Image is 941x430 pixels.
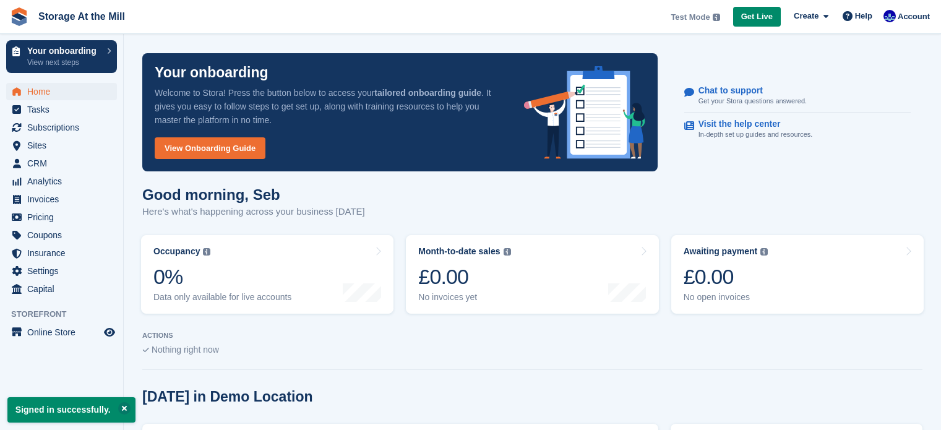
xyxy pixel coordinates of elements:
span: Online Store [27,324,101,341]
img: onboarding-info-6c161a55d2c0e0a8cae90662b2fe09162a5109e8cc188191df67fb4f79e88e88.svg [524,66,645,159]
p: ACTIONS [142,332,922,340]
span: Coupons [27,226,101,244]
img: icon-info-grey-7440780725fd019a000dd9b08b2336e03edf1995a4989e88bcd33f0948082b44.svg [760,248,768,256]
p: Visit the help center [698,119,803,129]
a: Preview store [102,325,117,340]
span: Subscriptions [27,119,101,136]
a: menu [6,83,117,100]
div: Awaiting payment [684,246,758,257]
a: menu [6,191,117,208]
img: stora-icon-8386f47178a22dfd0bd8f6a31ec36ba5ce8667c1dd55bd0f319d3a0aa187defe.svg [10,7,28,26]
div: Occupancy [153,246,200,257]
span: Storefront [11,308,123,320]
div: Data only available for live accounts [153,292,291,303]
span: Nothing right now [152,345,219,355]
span: Help [855,10,872,22]
a: menu [6,226,117,244]
p: Signed in successfully. [7,397,135,423]
span: Get Live [741,11,773,23]
img: blank_slate_check_icon-ba018cac091ee9be17c0a81a6c232d5eb81de652e7a59be601be346b1b6ddf79.svg [142,348,149,353]
a: Your onboarding View next steps [6,40,117,73]
a: Awaiting payment £0.00 No open invoices [671,235,924,314]
img: Seb Santiago [883,10,896,22]
span: Capital [27,280,101,298]
h1: Good morning, Seb [142,186,365,203]
img: icon-info-grey-7440780725fd019a000dd9b08b2336e03edf1995a4989e88bcd33f0948082b44.svg [203,248,210,256]
a: menu [6,155,117,172]
a: menu [6,119,117,136]
p: In-depth set up guides and resources. [698,129,813,140]
a: menu [6,280,117,298]
span: Home [27,83,101,100]
div: £0.00 [684,264,768,290]
strong: tailored onboarding guide [374,88,481,98]
div: No open invoices [684,292,768,303]
a: View Onboarding Guide [155,137,265,159]
a: menu [6,262,117,280]
h2: [DATE] in Demo Location [142,389,313,405]
img: icon-info-grey-7440780725fd019a000dd9b08b2336e03edf1995a4989e88bcd33f0948082b44.svg [504,248,511,256]
span: Tasks [27,101,101,118]
a: Storage At the Mill [33,6,130,27]
a: menu [6,101,117,118]
span: Test Mode [671,11,710,24]
p: Your onboarding [27,46,101,55]
a: Month-to-date sales £0.00 No invoices yet [406,235,658,314]
a: menu [6,324,117,341]
a: Visit the help center In-depth set up guides and resources. [684,113,911,146]
div: 0% [153,264,291,290]
div: Month-to-date sales [418,246,500,257]
a: Chat to support Get your Stora questions answered. [684,79,911,113]
p: Chat to support [698,85,797,96]
span: Settings [27,262,101,280]
p: Here's what's happening across your business [DATE] [142,205,365,219]
span: Insurance [27,244,101,262]
img: icon-info-grey-7440780725fd019a000dd9b08b2336e03edf1995a4989e88bcd33f0948082b44.svg [713,14,720,21]
p: Get your Stora questions answered. [698,96,807,106]
span: Invoices [27,191,101,208]
a: menu [6,173,117,190]
span: Create [794,10,819,22]
a: menu [6,137,117,154]
a: menu [6,244,117,262]
p: View next steps [27,57,101,68]
span: Sites [27,137,101,154]
div: £0.00 [418,264,510,290]
a: Get Live [733,7,781,27]
span: Analytics [27,173,101,190]
span: Account [898,11,930,23]
a: Occupancy 0% Data only available for live accounts [141,235,393,314]
p: Your onboarding [155,66,269,80]
span: Pricing [27,209,101,226]
div: No invoices yet [418,292,510,303]
a: menu [6,209,117,226]
p: Welcome to Stora! Press the button below to access your . It gives you easy to follow steps to ge... [155,86,504,127]
span: CRM [27,155,101,172]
